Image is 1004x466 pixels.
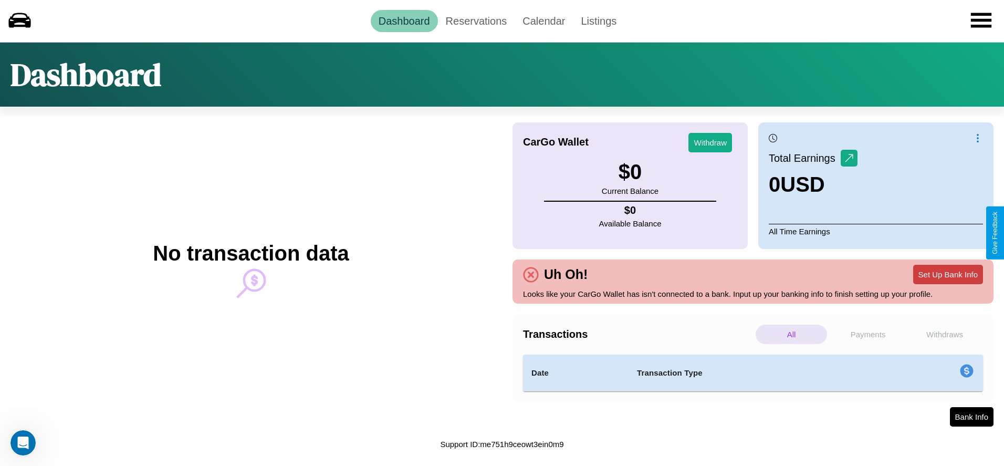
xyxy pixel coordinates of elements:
[769,173,857,196] h3: 0 USD
[950,407,993,427] button: Bank Info
[991,212,999,254] div: Give Feedback
[602,160,658,184] h3: $ 0
[11,53,161,96] h1: Dashboard
[438,10,515,32] a: Reservations
[913,265,983,284] button: Set Up Bank Info
[599,204,662,216] h4: $ 0
[769,224,983,239] p: All Time Earnings
[573,10,624,32] a: Listings
[599,216,662,231] p: Available Balance
[153,242,349,265] h2: No transaction data
[602,184,658,198] p: Current Balance
[769,149,841,168] p: Total Earnings
[756,325,827,344] p: All
[523,287,983,301] p: Looks like your CarGo Wallet has isn't connected to a bank. Input up your banking info to finish ...
[523,136,589,148] h4: CarGo Wallet
[440,437,563,451] p: Support ID: me751h9ceowt3ein0m9
[531,367,620,379] h4: Date
[11,430,36,455] iframe: Intercom live chat
[523,328,753,340] h4: Transactions
[523,355,983,391] table: simple table
[832,325,904,344] p: Payments
[371,10,438,32] a: Dashboard
[909,325,980,344] p: Withdraws
[688,133,732,152] button: Withdraw
[539,267,593,282] h4: Uh Oh!
[637,367,874,379] h4: Transaction Type
[515,10,573,32] a: Calendar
